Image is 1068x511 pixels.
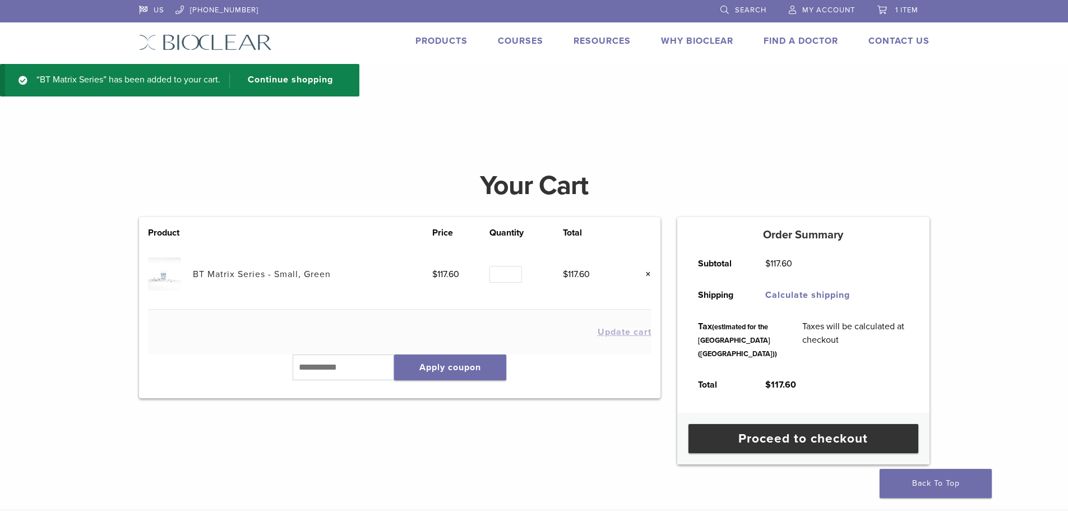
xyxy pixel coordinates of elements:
th: Shipping [686,279,753,311]
bdi: 117.60 [765,258,792,269]
img: Bioclear [139,34,272,50]
small: (estimated for the [GEOGRAPHIC_DATA] ([GEOGRAPHIC_DATA])) [698,323,777,358]
th: Tax [686,311,790,369]
bdi: 117.60 [563,269,590,280]
bdi: 117.60 [765,379,796,390]
a: Find A Doctor [764,35,838,47]
a: Calculate shipping [765,289,850,301]
a: BT Matrix Series - Small, Green [193,269,331,280]
a: Continue shopping [229,73,341,88]
bdi: 117.60 [432,269,459,280]
th: Quantity [489,226,562,240]
th: Product [148,226,193,240]
span: $ [765,379,771,390]
a: Products [415,35,468,47]
th: Total [563,226,621,240]
span: Search [735,6,766,15]
span: My Account [802,6,855,15]
th: Total [686,369,753,400]
span: $ [765,258,770,269]
a: Contact Us [868,35,930,47]
th: Subtotal [686,248,753,279]
button: Apply coupon [394,355,506,380]
td: Taxes will be calculated at checkout [790,311,921,369]
span: $ [432,269,437,280]
a: Why Bioclear [661,35,733,47]
img: BT Matrix Series - Small, Green [148,257,181,291]
th: Price [432,226,490,240]
h5: Order Summary [677,228,930,242]
span: 1 item [895,6,918,15]
a: Proceed to checkout [688,424,918,453]
a: Courses [498,35,543,47]
a: Resources [574,35,631,47]
a: Back To Top [880,469,992,498]
a: Remove this item [637,267,651,282]
h1: Your Cart [131,172,938,199]
button: Update cart [598,328,651,337]
span: $ [563,269,568,280]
